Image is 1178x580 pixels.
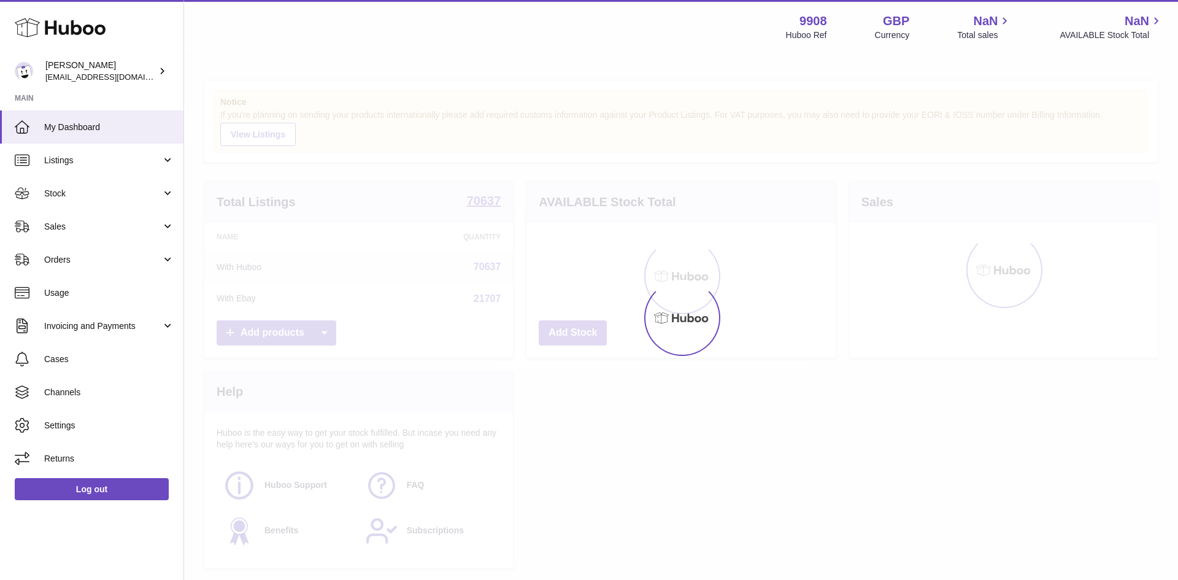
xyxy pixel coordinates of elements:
span: NaN [973,13,998,29]
div: [PERSON_NAME] [45,60,156,83]
span: NaN [1125,13,1149,29]
a: NaN AVAILABLE Stock Total [1060,13,1163,41]
div: Currency [875,29,910,41]
span: Returns [44,453,174,465]
span: Usage [44,287,174,299]
span: Channels [44,387,174,398]
span: Orders [44,254,161,266]
div: Huboo Ref [786,29,827,41]
span: Invoicing and Payments [44,320,161,332]
a: Log out [15,478,169,500]
span: My Dashboard [44,122,174,133]
span: Sales [44,221,161,233]
span: Listings [44,155,161,166]
a: NaN Total sales [957,13,1012,41]
span: Total sales [957,29,1012,41]
strong: 9908 [799,13,827,29]
span: AVAILABLE Stock Total [1060,29,1163,41]
span: Cases [44,354,174,365]
span: [EMAIL_ADDRESS][DOMAIN_NAME] [45,72,180,82]
span: Stock [44,188,161,199]
img: internalAdmin-9908@internal.huboo.com [15,62,33,80]
strong: GBP [883,13,909,29]
span: Settings [44,420,174,431]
